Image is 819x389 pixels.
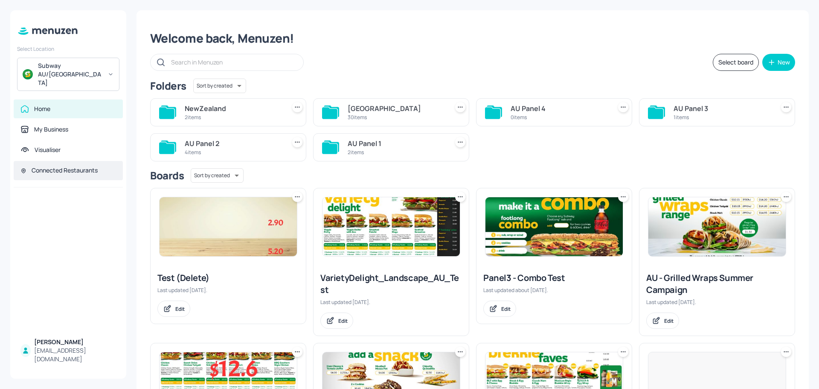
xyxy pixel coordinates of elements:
img: 2025-09-15-1757922545768gabwwr35u1l.jpeg [160,197,297,256]
div: 30 items [348,114,445,121]
div: 2 items [348,149,445,156]
button: New [762,54,795,71]
img: 2024-12-19-1734584245950k86txo84it.jpeg [648,197,786,256]
div: Panel3 - Combo Test [483,272,625,284]
div: Select Location [17,45,119,53]
img: 2025-08-07-1754562241714zf1t2x7jm3b.jpeg [485,197,623,256]
div: [EMAIL_ADDRESS][DOMAIN_NAME] [34,346,116,363]
div: Sort by created [191,167,244,184]
div: Sort by created [193,77,246,94]
div: AU Panel 1 [348,138,445,149]
div: AU Panel 2 [185,138,282,149]
div: My Business [34,125,68,134]
div: AU Panel 3 [674,103,771,114]
div: Home [34,105,50,113]
div: VarietyDelight_Landscape_AU_Test [320,272,462,296]
img: avatar [23,69,33,79]
div: AU - Grilled Wraps Summer Campaign [646,272,788,296]
div: 1 items [674,114,771,121]
div: Connected Restaurants [32,166,98,175]
div: Edit [664,317,674,325]
div: Edit [501,305,511,313]
div: New [778,59,790,65]
div: 2 items [185,114,282,121]
div: Subway AU/[GEOGRAPHIC_DATA] [38,61,102,87]
div: Edit [338,317,348,325]
div: Boards [150,169,184,182]
div: 4 items [185,149,282,156]
div: [GEOGRAPHIC_DATA] [348,103,445,114]
input: Search in Menuzen [171,56,295,68]
div: Test (Delete) [157,272,299,284]
div: 0 items [511,114,608,121]
div: Folders [150,79,186,93]
div: NewZealand [185,103,282,114]
div: Welcome back, Menuzen! [150,31,795,46]
div: Last updated [DATE]. [320,298,462,306]
div: Visualiser [35,146,61,154]
div: Edit [175,305,185,313]
div: [PERSON_NAME] [34,338,116,346]
img: 2025-08-29-1756439023252n29rpqqk52.jpeg [322,197,460,256]
div: AU Panel 4 [511,103,608,114]
div: Last updated [DATE]. [157,287,299,294]
div: Last updated [DATE]. [646,298,788,306]
button: Select board [713,54,759,71]
div: Last updated about [DATE]. [483,287,625,294]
